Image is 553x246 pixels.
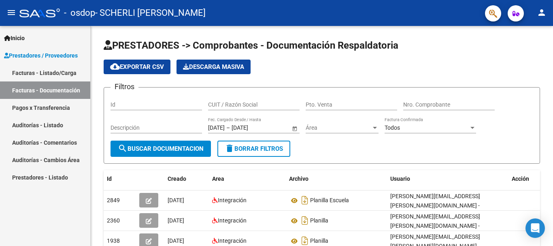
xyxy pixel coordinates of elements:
[168,217,184,224] span: [DATE]
[104,40,398,51] span: PRESTADORES -> Comprobantes - Documentación Respaldatoria
[168,175,186,182] span: Creado
[104,60,170,74] button: Exportar CSV
[232,124,271,131] input: Fecha fin
[168,237,184,244] span: [DATE]
[118,145,204,152] span: Buscar Documentacion
[508,170,549,188] datatable-header-cell: Acción
[107,175,112,182] span: Id
[164,170,209,188] datatable-header-cell: Creado
[107,237,120,244] span: 1938
[177,60,251,74] app-download-masive: Descarga masiva de comprobantes (adjuntos)
[390,193,480,218] span: [PERSON_NAME][EMAIL_ADDRESS][PERSON_NAME][DOMAIN_NAME] - [PERSON_NAME]
[118,143,128,153] mat-icon: search
[306,124,371,131] span: Área
[217,141,290,157] button: Borrar Filtros
[385,124,400,131] span: Todos
[64,4,95,22] span: - osdop
[286,170,387,188] datatable-header-cell: Archivo
[110,63,164,71] span: Exportar CSV
[218,197,247,203] span: Integración
[290,124,299,133] button: Open calendar
[111,141,211,157] button: Buscar Documentacion
[95,4,206,22] span: - SCHERLI [PERSON_NAME]
[177,60,251,74] button: Descarga Masiva
[104,170,136,188] datatable-header-cell: Id
[111,81,138,92] h3: Filtros
[4,34,25,43] span: Inicio
[107,197,120,203] span: 2849
[537,8,547,17] mat-icon: person
[218,237,247,244] span: Integración
[300,194,310,207] i: Descargar documento
[512,175,529,182] span: Acción
[387,170,508,188] datatable-header-cell: Usuario
[225,143,234,153] mat-icon: delete
[310,218,328,224] span: Planilla
[525,218,545,238] div: Open Intercom Messenger
[218,217,247,224] span: Integración
[310,238,328,244] span: Planilla
[390,175,410,182] span: Usuario
[107,217,120,224] span: 2360
[289,175,308,182] span: Archivo
[4,51,78,60] span: Prestadores / Proveedores
[6,8,16,17] mat-icon: menu
[226,124,230,131] span: –
[208,124,225,131] input: Fecha inicio
[300,214,310,227] i: Descargar documento
[390,213,480,238] span: [PERSON_NAME][EMAIL_ADDRESS][PERSON_NAME][DOMAIN_NAME] - [PERSON_NAME]
[168,197,184,203] span: [DATE]
[209,170,286,188] datatable-header-cell: Area
[110,62,120,71] mat-icon: cloud_download
[212,175,224,182] span: Area
[225,145,283,152] span: Borrar Filtros
[310,197,349,204] span: Planilla Escuela
[183,63,244,71] span: Descarga Masiva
